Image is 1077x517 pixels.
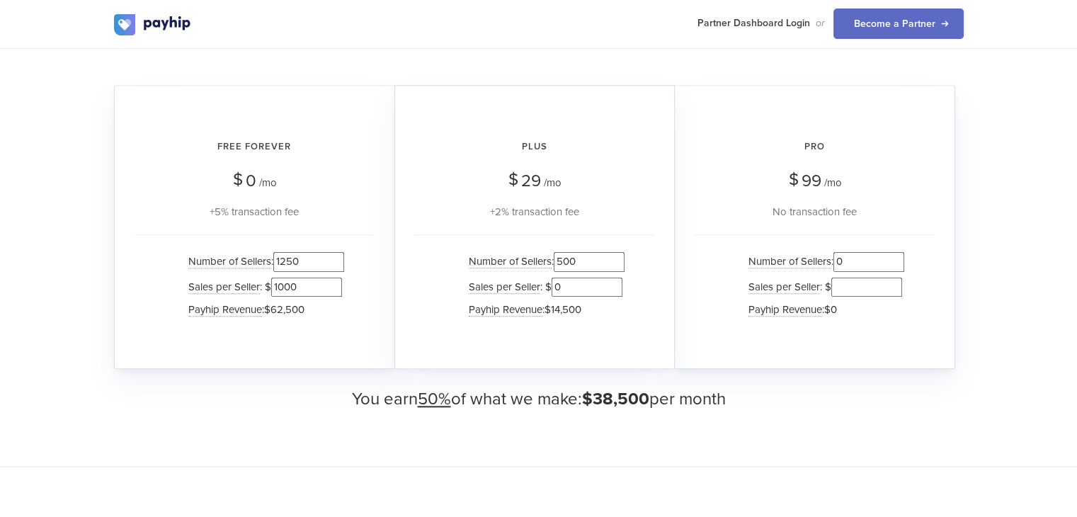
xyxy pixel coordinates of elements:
[188,303,262,317] span: Payhip Revenue
[748,280,820,294] span: Sales per Seller
[741,300,904,320] li: :
[246,171,256,191] span: 0
[824,303,837,316] span: $0
[264,303,304,316] span: $62,500
[508,164,518,195] span: $
[545,303,581,316] span: $14,500
[415,203,654,220] div: +2% transaction fee
[695,203,935,220] div: No transaction fee
[748,303,822,317] span: Payhip Revenue
[415,128,654,166] h2: Plus
[181,300,344,320] li: :
[418,389,451,409] u: 50%
[521,171,541,191] span: 29
[259,176,277,189] span: /mo
[135,203,375,220] div: +5% transaction fee
[181,249,344,274] li: :
[135,128,375,166] h2: Free Forever
[233,164,243,195] span: $
[741,249,904,274] li: :
[582,389,649,409] span: $38,500
[741,275,904,300] li: : $
[544,176,562,189] span: /mo
[824,176,842,189] span: /mo
[462,249,625,274] li: :
[462,275,625,300] li: : $
[462,300,625,320] li: :
[789,164,799,195] span: $
[188,255,271,268] span: Number of Sellers
[469,303,542,317] span: Payhip Revenue
[469,280,540,294] span: Sales per Seller
[114,390,964,409] h3: You earn of what we make: per month
[181,275,344,300] li: : $
[114,14,192,35] img: logo.svg
[748,255,831,268] span: Number of Sellers
[695,128,935,166] h2: Pro
[802,171,821,191] span: 99
[469,255,552,268] span: Number of Sellers
[833,8,964,39] a: Become a Partner
[188,280,260,294] span: Sales per Seller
